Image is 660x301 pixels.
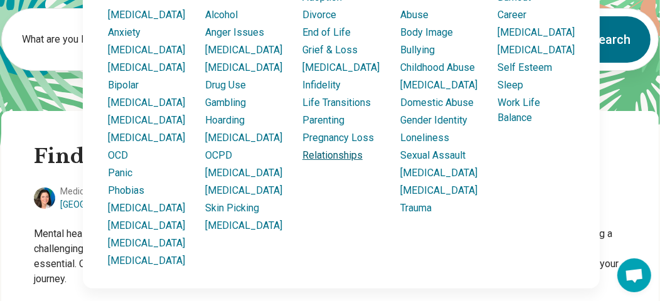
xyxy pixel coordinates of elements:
[400,184,477,196] a: [MEDICAL_DATA]
[498,26,575,38] a: [MEDICAL_DATA]
[108,79,139,91] a: Bipolar
[205,149,232,161] a: OCPD
[400,97,474,108] a: Domestic Abuse
[302,9,336,21] a: Divorce
[205,202,259,214] a: Skin Picking
[302,149,363,161] a: Relationships
[108,9,185,21] a: [MEDICAL_DATA]
[498,44,575,56] a: [MEDICAL_DATA]
[108,167,132,179] a: Panic
[205,9,238,21] a: Alcohol
[400,149,466,161] a: Sexual Assault
[60,185,310,211] span: Medically reviewed by
[400,26,453,38] a: Body Image
[400,79,477,91] a: [MEDICAL_DATA]
[34,226,626,287] p: Mental health is a vital component of overall well-being, yet it often goes unspoken or under-add...
[400,202,432,214] a: Trauma
[302,61,380,73] a: [MEDICAL_DATA]
[302,114,344,126] a: Parenting
[108,26,141,38] a: Anxiety
[205,114,245,126] a: Hoarding
[400,114,467,126] a: Gender Identity
[498,9,526,21] a: Career
[108,132,185,144] a: [MEDICAL_DATA]
[302,79,341,91] a: Infidelity
[108,219,185,231] a: [MEDICAL_DATA]
[108,61,185,73] a: [MEDICAL_DATA]
[400,61,475,73] a: Childhood Abuse
[205,44,282,56] a: [MEDICAL_DATA]
[205,79,246,91] a: Drug Use
[302,97,371,108] a: Life Transitions
[302,26,351,38] a: End of Life
[108,202,185,214] a: [MEDICAL_DATA]
[108,44,185,56] a: [MEDICAL_DATA]
[205,61,282,73] a: [MEDICAL_DATA]
[205,219,282,231] a: [MEDICAL_DATA]
[108,237,185,249] a: [MEDICAL_DATA]
[302,44,358,56] a: Grief & Loss
[108,184,144,196] a: Phobias
[205,132,282,144] a: [MEDICAL_DATA]
[617,258,651,292] a: Open chat
[205,26,264,38] a: Anger Issues
[108,255,185,267] a: [MEDICAL_DATA]
[498,79,523,91] a: Sleep
[108,114,185,126] a: [MEDICAL_DATA]
[498,61,552,73] a: Self Esteem
[205,167,282,179] a: [MEDICAL_DATA]
[498,97,540,124] a: Work Life Balance
[400,44,435,56] a: Bullying
[400,132,449,144] a: Loneliness
[108,149,128,161] a: OCD
[108,97,185,108] a: [MEDICAL_DATA]
[205,97,246,108] a: Gambling
[400,9,428,21] a: Abuse
[302,132,374,144] a: Pregnancy Loss
[60,186,219,209] a: [PERSON_NAME], [GEOGRAPHIC_DATA]
[400,167,477,179] a: [MEDICAL_DATA]
[205,184,282,196] a: [MEDICAL_DATA]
